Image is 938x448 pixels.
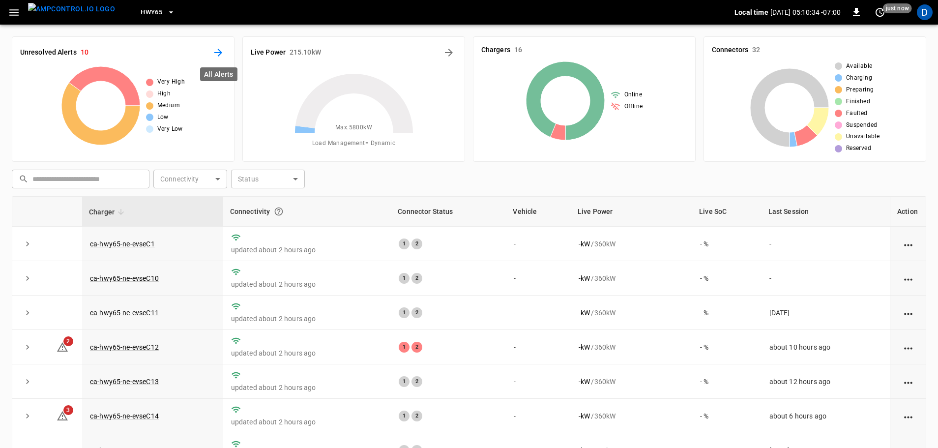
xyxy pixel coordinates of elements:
span: Reserved [846,144,871,153]
div: 1 [399,239,410,249]
div: 1 [399,307,410,318]
td: about 6 hours ago [762,399,890,433]
div: action cell options [902,239,914,249]
div: / 360 kW [579,411,684,421]
td: - [506,261,571,296]
div: All Alerts [200,67,237,81]
button: All Alerts [210,45,226,60]
span: Available [846,61,873,71]
button: Connection between the charger and our software. [270,203,288,220]
div: 1 [399,342,410,353]
p: updated about 2 hours ago [231,279,383,289]
button: Energy Overview [441,45,457,60]
h6: 215.10 kW [290,47,321,58]
p: - kW [579,239,590,249]
button: set refresh interval [872,4,888,20]
span: Charger [89,206,127,218]
p: - kW [579,273,590,283]
td: - [506,227,571,261]
td: - % [692,399,761,433]
th: Live SoC [692,197,761,227]
p: updated about 2 hours ago [231,383,383,392]
td: - [506,399,571,433]
span: Medium [157,101,180,111]
td: [DATE] [762,296,890,330]
td: - % [692,227,761,261]
span: Load Management = Dynamic [312,139,396,149]
td: - [762,261,890,296]
div: 1 [399,376,410,387]
div: 2 [411,273,422,284]
div: 1 [399,273,410,284]
a: ca-hwy65-ne-evseC10 [90,274,159,282]
p: updated about 2 hours ago [231,417,383,427]
th: Action [890,197,926,227]
span: Unavailable [846,132,879,142]
td: - [506,364,571,399]
div: action cell options [902,308,914,318]
a: ca-hwy65-ne-evseC11 [90,309,159,317]
th: Last Session [762,197,890,227]
button: expand row [20,271,35,286]
span: Finished [846,97,870,107]
span: Low [157,113,169,122]
span: Max. 5800 kW [335,123,372,133]
div: 2 [411,307,422,318]
p: - kW [579,411,590,421]
a: ca-hwy65-ne-evseC12 [90,343,159,351]
a: 2 [57,343,68,351]
a: 3 [57,412,68,419]
span: Very Low [157,124,183,134]
span: Suspended [846,120,878,130]
div: Connectivity [230,203,384,220]
td: about 12 hours ago [762,364,890,399]
div: / 360 kW [579,239,684,249]
div: / 360 kW [579,377,684,387]
a: ca-hwy65-ne-evseC1 [90,240,155,248]
span: High [157,89,171,99]
p: updated about 2 hours ago [231,348,383,358]
h6: Unresolved Alerts [20,47,77,58]
div: action cell options [902,411,914,421]
div: profile-icon [917,4,933,20]
th: Vehicle [506,197,571,227]
button: HWY65 [137,3,179,22]
td: - [762,227,890,261]
td: - % [692,261,761,296]
button: expand row [20,340,35,355]
button: expand row [20,374,35,389]
th: Connector Status [391,197,506,227]
div: 2 [411,342,422,353]
span: Faulted [846,109,868,119]
div: 2 [411,239,422,249]
p: Local time [734,7,768,17]
div: action cell options [902,377,914,387]
div: 2 [411,376,422,387]
div: / 360 kW [579,308,684,318]
span: Charging [846,73,872,83]
h6: Connectors [712,45,748,56]
div: action cell options [902,273,914,283]
h6: Chargers [481,45,510,56]
td: - % [692,330,761,364]
p: [DATE] 05:10:34 -07:00 [770,7,841,17]
div: action cell options [902,342,914,352]
button: expand row [20,409,35,423]
div: 1 [399,411,410,421]
h6: 10 [81,47,88,58]
span: Online [624,90,642,100]
h6: Live Power [251,47,286,58]
th: Live Power [571,197,692,227]
p: updated about 2 hours ago [231,245,383,255]
div: / 360 kW [579,342,684,352]
td: - [506,330,571,364]
td: - % [692,296,761,330]
span: just now [883,3,912,13]
div: 2 [411,411,422,421]
p: - kW [579,342,590,352]
h6: 32 [752,45,760,56]
td: about 10 hours ago [762,330,890,364]
button: expand row [20,237,35,251]
div: / 360 kW [579,273,684,283]
span: Very High [157,77,185,87]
